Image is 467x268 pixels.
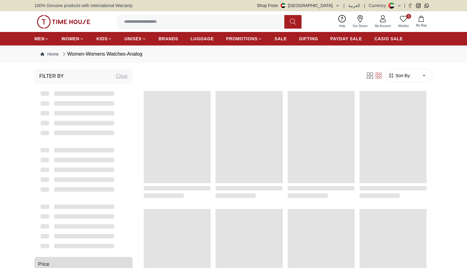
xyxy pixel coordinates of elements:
span: BRANDS [159,36,178,42]
span: | [364,2,365,9]
a: UNISEX [124,33,146,44]
span: GIFTING [299,36,318,42]
span: Help [337,24,348,28]
a: Home [41,51,59,57]
span: Sort By: [394,73,411,79]
a: PAYDAY SALE [330,33,362,44]
span: Price [38,261,49,268]
a: Whatsapp [424,3,429,8]
a: Our Stores [349,14,371,30]
span: | [404,2,405,9]
button: Shop From[GEOGRAPHIC_DATA] [257,2,340,9]
a: Help [335,14,349,30]
button: العربية [348,2,360,9]
a: WOMEN [61,33,84,44]
span: | [344,2,345,9]
div: Women-Womens Watches-Analog [61,50,142,58]
a: SALE [274,33,287,44]
span: WOMEN [61,36,80,42]
span: CASIO SALE [374,36,403,42]
span: UNISEX [124,36,142,42]
button: My Bag [412,14,430,29]
img: ... [37,15,90,29]
a: LUGGAGE [191,33,214,44]
div: Clear [116,73,128,80]
a: Instagram [416,3,421,8]
a: MEN [34,33,49,44]
nav: Breadcrumb [34,45,433,63]
span: 0 [406,14,411,19]
a: PROMOTIONS [226,33,262,44]
span: 100% Genuine products with International Warranty [34,2,133,9]
a: BRANDS [159,33,178,44]
div: Currency [369,2,389,9]
span: KIDS [96,36,107,42]
img: United Arab Emirates [281,3,286,8]
span: My Bag [414,23,429,28]
span: MEN [34,36,45,42]
a: 0Wishlist [395,14,412,30]
h3: Filter By [39,73,64,80]
span: My Account [372,24,393,28]
span: Wishlist [396,24,411,28]
a: Facebook [408,3,412,8]
span: Our Stores [350,24,370,28]
span: SALE [274,36,287,42]
span: LUGGAGE [191,36,214,42]
a: GIFTING [299,33,318,44]
button: Sort By: [388,73,411,79]
span: PAYDAY SALE [330,36,362,42]
span: PROMOTIONS [226,36,258,42]
a: KIDS [96,33,112,44]
a: CASIO SALE [374,33,403,44]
